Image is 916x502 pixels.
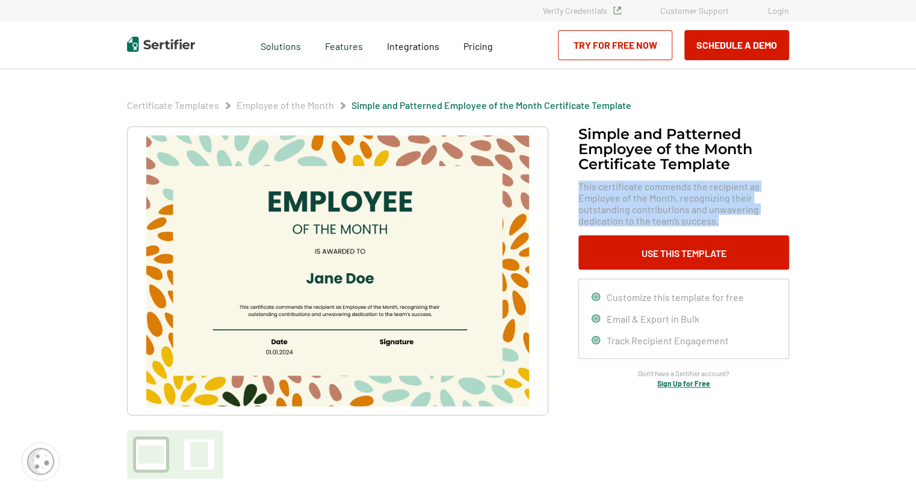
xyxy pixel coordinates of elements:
a: Simple and Patterned Employee of the Month Certificate Template [351,99,631,111]
a: Try for Free Now [558,30,672,60]
img: Verified [613,7,621,14]
span: Track Recipient Engagement [607,335,729,346]
a: Employee of the Month [237,99,334,111]
iframe: Chat Widget [856,444,916,502]
span: This certificate commends the recipient as Employee of the Month, recognizing their outstanding c... [578,181,789,226]
span: Email & Export in Bulk [607,313,699,324]
a: Customer Support [660,5,729,16]
a: Pricing [463,37,493,52]
a: Integrations [387,37,439,52]
span: Don’t have a Sertifier account? [638,368,729,379]
button: Use This Template [578,235,789,270]
span: Features [325,37,363,52]
span: Customize this template for free [607,291,744,303]
span: Integrations [387,40,439,52]
div: Breadcrumb [127,99,631,111]
img: Sertifier | Digital Credentialing Platform [127,37,195,52]
h1: Simple and Patterned Employee of the Month Certificate Template [578,126,789,172]
a: Certificate Templates [127,99,219,111]
span: Solutions [261,37,301,52]
a: Login [768,5,789,16]
img: Cookie Popup Icon [27,448,54,475]
span: Pricing [463,40,493,52]
a: Sign Up for Free [657,379,710,388]
img: Simple and Patterned Employee of the Month Certificate Template [146,135,529,406]
button: Schedule a Demo [684,30,789,60]
a: Verify Credentials [543,5,621,16]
